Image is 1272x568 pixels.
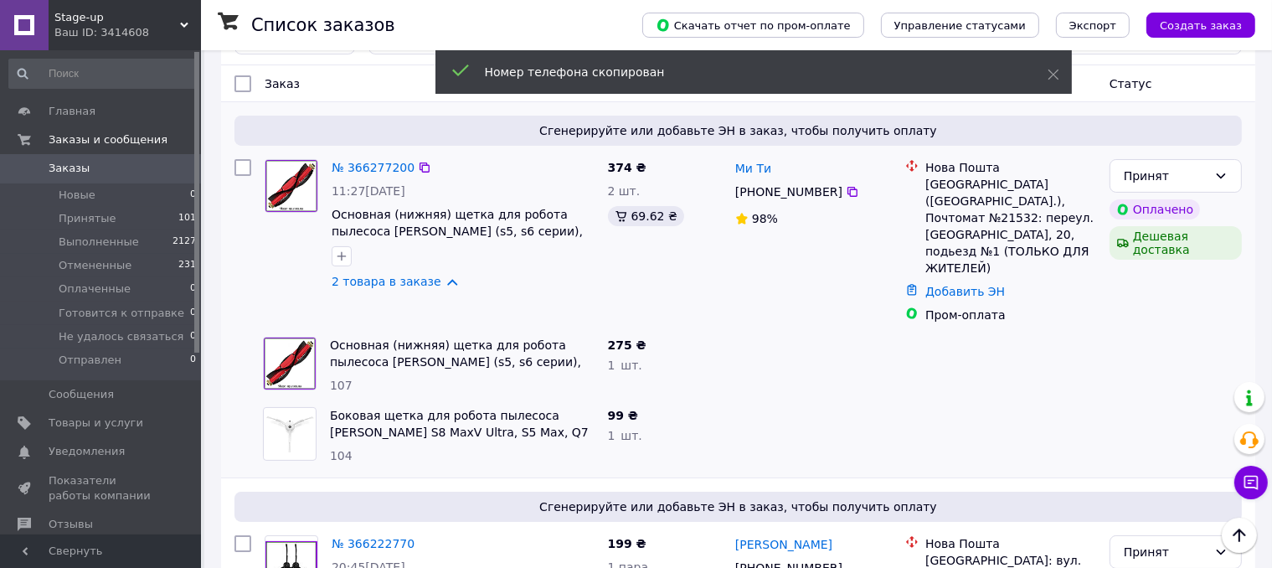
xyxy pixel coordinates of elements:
[264,414,316,454] img: Фото товару
[49,387,114,402] span: Сообщения
[59,258,131,273] span: Отмененные
[642,13,864,38] button: Скачать отчет по пром-оплате
[59,353,121,368] span: Отправлен
[49,517,93,532] span: Отзывы
[1110,199,1200,219] div: Оплачено
[1110,226,1242,260] div: Дешевая доставка
[608,161,646,174] span: 374 ₴
[265,160,317,212] img: Фото товару
[1146,13,1255,38] button: Создать заказ
[178,211,196,226] span: 101
[752,212,778,225] span: 98%
[485,64,1006,80] div: Номер телефона скопирован
[332,161,415,174] a: № 366277200
[178,258,196,273] span: 231
[190,281,196,297] span: 0
[1124,167,1208,185] div: Принят
[925,285,1005,298] a: Добавить ЭН
[190,188,196,203] span: 0
[608,184,641,198] span: 2 шт.
[54,10,180,25] span: Stage-up
[608,338,646,352] span: 275 ₴
[330,379,353,392] span: 107
[1124,543,1208,561] div: Принят
[608,206,684,226] div: 69.62 ₴
[1056,13,1130,38] button: Экспорт
[330,449,353,462] span: 104
[190,353,196,368] span: 0
[1069,19,1116,32] span: Экспорт
[608,429,642,442] span: 1 шт.
[925,159,1096,176] div: Нова Пошта
[190,329,196,344] span: 0
[265,77,300,90] span: Заказ
[332,208,583,255] a: Основная (нижняя) щетка для робота пылесоса [PERSON_NAME] (s5, s6 серии), Mi Robot, Xiaowa
[735,160,771,177] a: Ми Ти
[59,281,131,297] span: Оплаченные
[332,184,405,198] span: 11:27[DATE]
[656,18,851,33] span: Скачать отчет по пром-оплате
[59,188,95,203] span: Новые
[330,338,581,385] a: Основная (нижняя) щетка для робота пылесоса [PERSON_NAME] (s5, s6 серии), Mi Robot, Xiaowa
[59,306,184,321] span: Готовится к отправке
[49,104,95,119] span: Главная
[59,211,116,226] span: Принятые
[59,329,183,344] span: Не удалось связаться
[49,444,125,459] span: Уведомления
[49,473,155,503] span: Показатели работы компании
[732,180,846,204] div: [PHONE_NUMBER]
[59,235,139,250] span: Выполненные
[190,306,196,321] span: 0
[8,59,198,89] input: Поиск
[608,409,638,422] span: 99 ₴
[1110,77,1152,90] span: Статус
[49,161,90,176] span: Заказы
[1234,466,1268,499] button: Чат с покупателем
[265,159,318,213] a: Фото товару
[241,498,1235,515] span: Сгенерируйте или добавьте ЭН в заказ, чтобы получить оплату
[49,132,167,147] span: Заказы и сообщения
[330,409,589,456] a: Боковая щетка для робота пылесоса [PERSON_NAME] S8 MaxV Ultra, S5 Max, Q7 Max, S7 MaxV, S8 Pro Ul...
[49,416,143,431] span: Товары и услуги
[241,122,1235,139] span: Сгенерируйте или добавьте ЭН в заказ, чтобы получить оплату
[264,338,316,390] img: Фото товару
[735,536,832,553] a: [PERSON_NAME]
[332,537,415,550] a: № 366222770
[1222,518,1257,553] button: Наверх
[54,25,201,40] div: Ваш ID: 3414608
[925,307,1096,323] div: Пром-оплата
[608,359,642,372] span: 1 шт.
[332,275,441,288] a: 2 товара в заказе
[1130,18,1255,31] a: Создать заказ
[251,15,395,35] h1: Список заказов
[608,537,646,550] span: 199 ₴
[173,235,196,250] span: 2127
[925,535,1096,552] div: Нова Пошта
[881,13,1039,38] button: Управление статусами
[925,176,1096,276] div: [GEOGRAPHIC_DATA] ([GEOGRAPHIC_DATA].), Почтомат №21532: переул. [GEOGRAPHIC_DATA], 20, подьезд №...
[894,19,1026,32] span: Управление статусами
[1160,19,1242,32] span: Создать заказ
